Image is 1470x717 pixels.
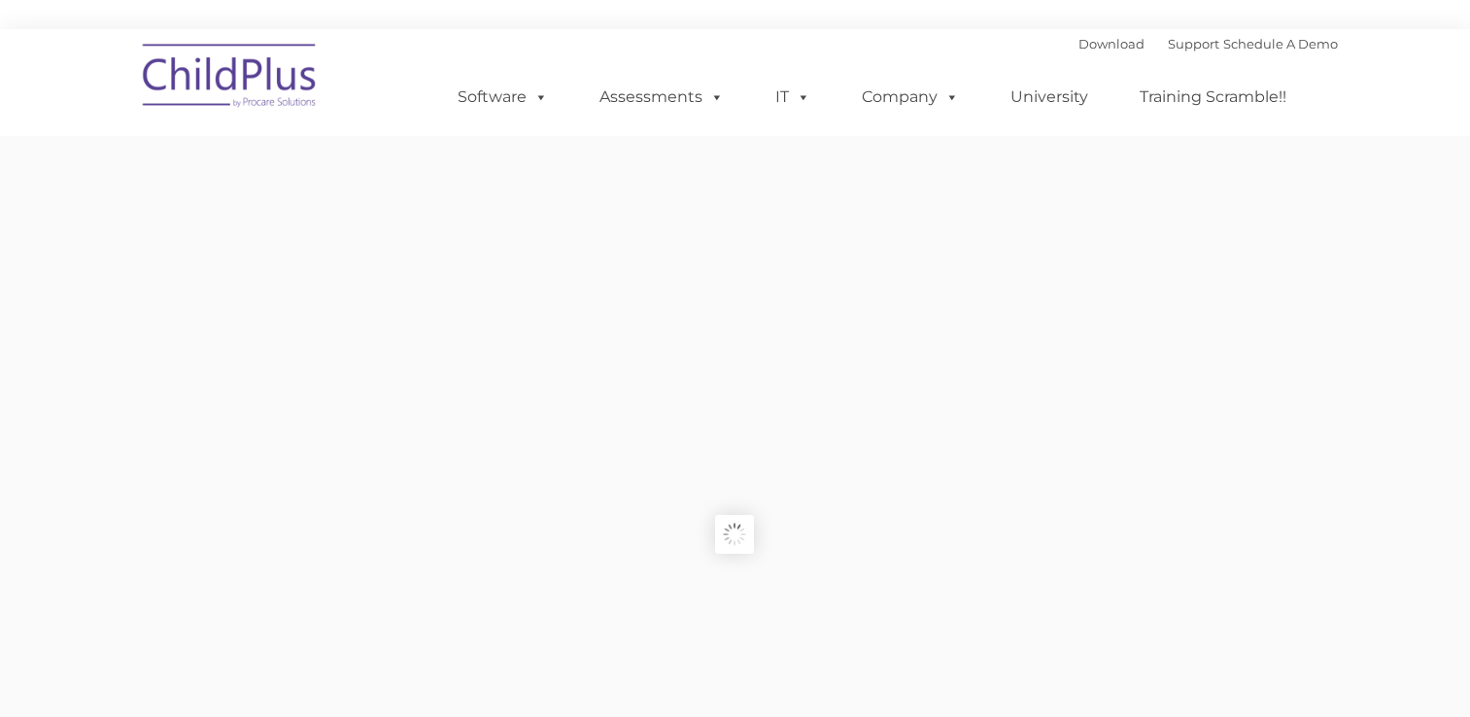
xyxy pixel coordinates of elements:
a: IT [756,78,830,117]
a: Software [438,78,567,117]
font: | [1078,36,1338,51]
a: University [991,78,1108,117]
a: Assessments [580,78,743,117]
a: Support [1168,36,1219,51]
a: Download [1078,36,1145,51]
a: Company [842,78,978,117]
a: Training Scramble!! [1120,78,1306,117]
a: Schedule A Demo [1223,36,1338,51]
img: ChildPlus by Procare Solutions [133,30,327,127]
